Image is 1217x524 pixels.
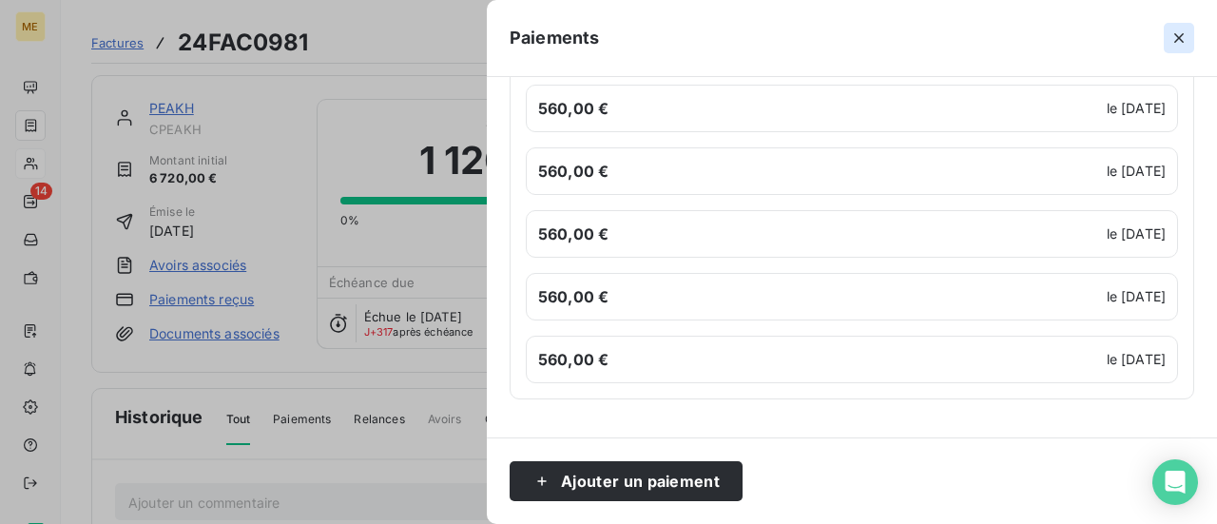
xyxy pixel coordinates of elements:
button: Ajouter un paiement [510,461,743,501]
span: le [DATE] [1107,224,1166,243]
span: le [DATE] [1107,162,1166,181]
span: le [DATE] [1107,287,1166,306]
span: le [DATE] [1107,99,1166,118]
h6: 560,00 € [538,223,1101,245]
h6: 560,00 € [538,348,1101,371]
h5: Paiements [510,25,599,51]
h6: 560,00 € [538,160,1101,183]
div: Open Intercom Messenger [1152,459,1198,505]
span: le [DATE] [1107,350,1166,369]
h6: 560,00 € [538,285,1101,308]
h6: 560,00 € [538,97,1101,120]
